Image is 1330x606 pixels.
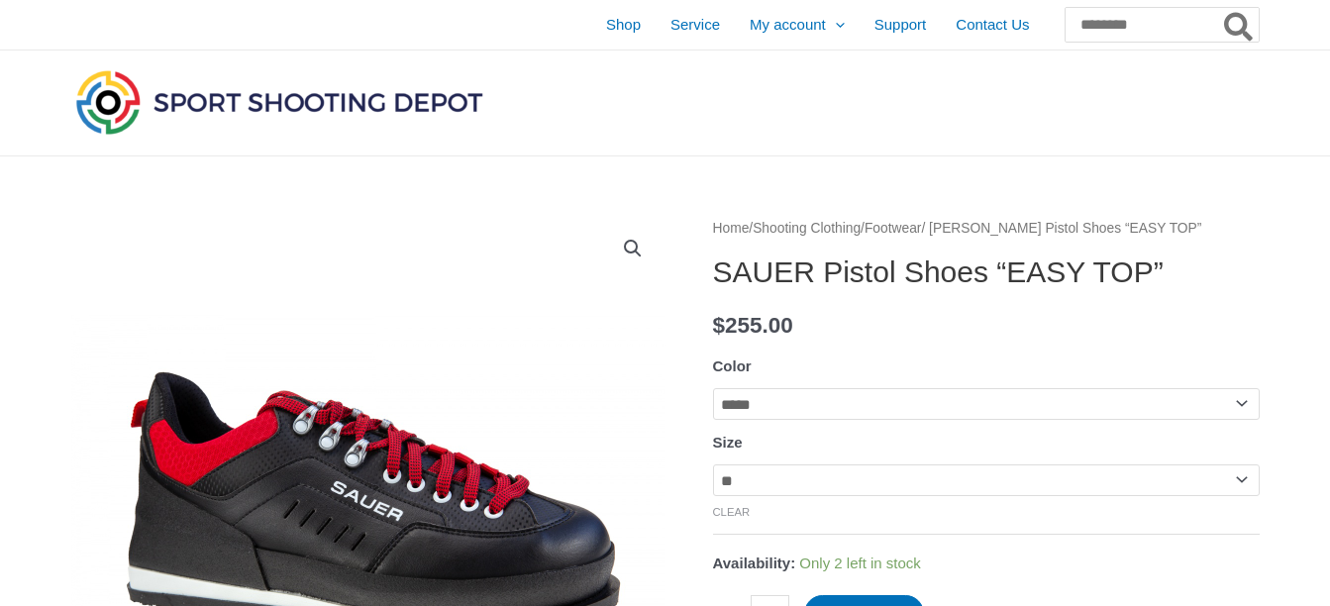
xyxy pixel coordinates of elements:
label: Size [713,434,743,451]
a: Home [713,221,750,236]
a: Shooting Clothing [753,221,861,236]
a: Footwear [865,221,922,236]
span: Only 2 left in stock [799,555,921,571]
img: Sport Shooting Depot [71,65,487,139]
button: Search [1220,8,1259,42]
h1: SAUER Pistol Shoes “EASY TOP” [713,254,1260,290]
label: Color [713,357,752,374]
a: View full-screen image gallery [615,231,651,266]
span: Availability: [713,555,796,571]
nav: Breadcrumb [713,216,1260,242]
bdi: 255.00 [713,313,793,338]
a: Clear options [713,506,751,518]
span: $ [713,313,726,338]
